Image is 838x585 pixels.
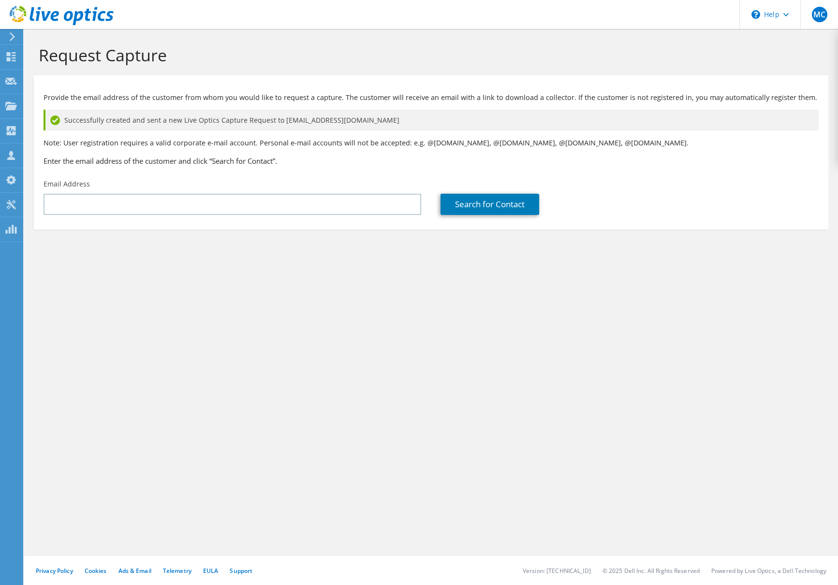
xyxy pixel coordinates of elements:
[44,156,819,166] h3: Enter the email address of the customer and click “Search for Contact”.
[603,567,700,575] li: © 2025 Dell Inc. All Rights Reserved
[44,92,819,103] p: Provide the email address of the customer from whom you would like to request a capture. The cust...
[36,567,73,575] a: Privacy Policy
[64,115,399,126] span: Successfully created and sent a new Live Optics Capture Request to [EMAIL_ADDRESS][DOMAIN_NAME]
[523,567,591,575] li: Version: [TECHNICAL_ID]
[441,194,539,215] a: Search for Contact
[711,567,826,575] li: Powered by Live Optics, a Dell Technology
[812,7,827,22] span: MC
[163,567,191,575] a: Telemetry
[44,138,819,148] p: Note: User registration requires a valid corporate e-mail account. Personal e-mail accounts will ...
[203,567,218,575] a: EULA
[751,10,760,19] svg: \n
[230,567,252,575] a: Support
[85,567,107,575] a: Cookies
[44,179,90,189] label: Email Address
[39,45,819,65] h1: Request Capture
[118,567,151,575] a: Ads & Email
